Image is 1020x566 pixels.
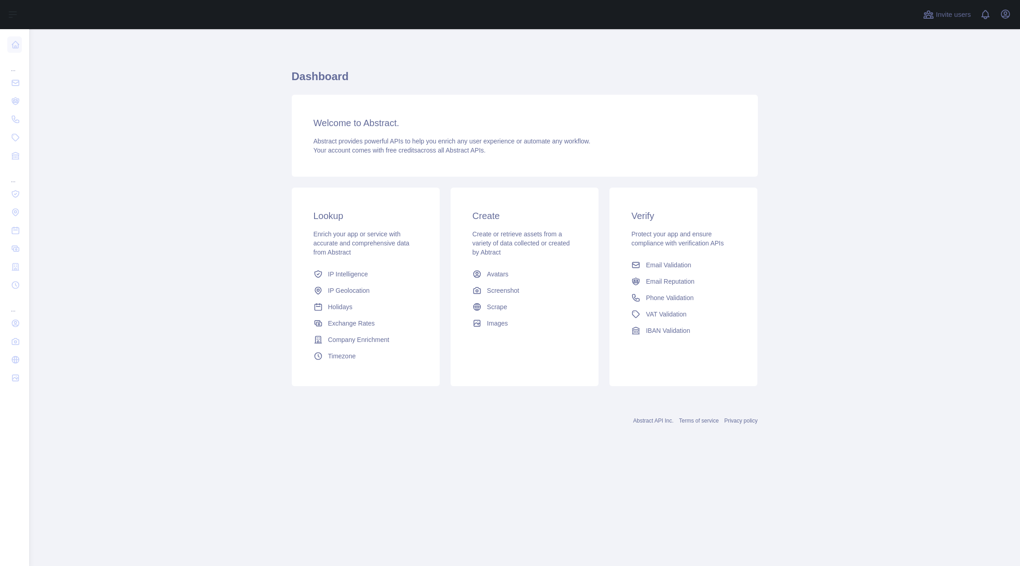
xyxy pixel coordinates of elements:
div: ... [7,295,22,313]
span: Enrich your app or service with accurate and comprehensive data from Abstract [314,230,410,256]
span: Avatars [487,270,508,279]
a: Timezone [310,348,421,364]
span: Screenshot [487,286,519,295]
span: IP Intelligence [328,270,368,279]
span: free credits [386,147,417,154]
span: IP Geolocation [328,286,370,295]
a: Abstract API Inc. [633,418,674,424]
span: Email Validation [646,260,691,270]
span: VAT Validation [646,310,686,319]
span: IBAN Validation [646,326,690,335]
span: Holidays [328,302,353,311]
h1: Dashboard [292,69,758,91]
a: Images [469,315,580,331]
a: IP Geolocation [310,282,421,299]
span: Company Enrichment [328,335,390,344]
span: Invite users [936,10,971,20]
a: Email Reputation [628,273,739,290]
a: Scrape [469,299,580,315]
span: Images [487,319,508,328]
a: VAT Validation [628,306,739,322]
a: Screenshot [469,282,580,299]
a: Exchange Rates [310,315,421,331]
div: ... [7,166,22,184]
span: Exchange Rates [328,319,375,328]
a: Holidays [310,299,421,315]
span: Phone Validation [646,293,694,302]
a: Avatars [469,266,580,282]
div: ... [7,55,22,73]
a: Phone Validation [628,290,739,306]
span: Scrape [487,302,507,311]
a: Terms of service [679,418,719,424]
span: Create or retrieve assets from a variety of data collected or created by Abtract [472,230,570,256]
h3: Create [472,209,577,222]
a: IBAN Validation [628,322,739,339]
a: Email Validation [628,257,739,273]
span: Timezone [328,352,356,361]
button: Invite users [921,7,973,22]
span: Email Reputation [646,277,695,286]
a: Company Enrichment [310,331,421,348]
h3: Lookup [314,209,418,222]
a: IP Intelligence [310,266,421,282]
h3: Verify [631,209,736,222]
span: Abstract provides powerful APIs to help you enrich any user experience or automate any workflow. [314,138,591,145]
span: Protect your app and ensure compliance with verification APIs [631,230,724,247]
a: Privacy policy [724,418,757,424]
h3: Welcome to Abstract. [314,117,736,129]
span: Your account comes with across all Abstract APIs. [314,147,486,154]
